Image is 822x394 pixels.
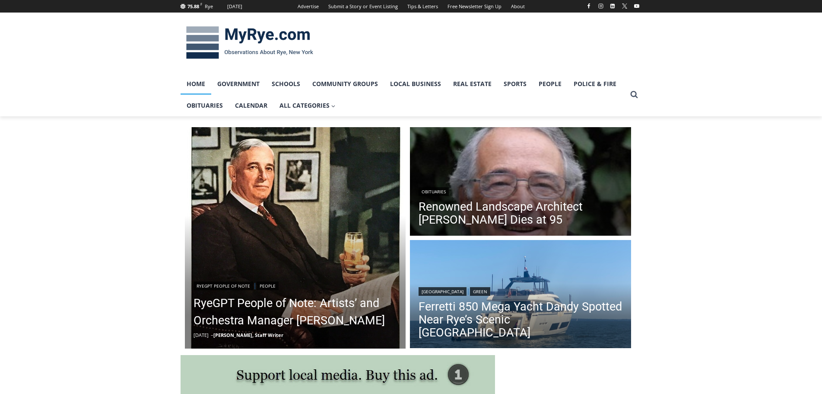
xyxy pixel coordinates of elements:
a: Calendar [229,95,273,116]
a: Obituaries [181,95,229,116]
img: support local media, buy this ad [181,355,495,394]
span: All Categories [279,101,336,110]
button: View Search Form [626,87,642,103]
div: | [194,280,397,290]
a: Obituaries [419,187,449,196]
a: Community Groups [306,73,384,95]
img: Obituary - Peter George Rolland [410,127,631,238]
a: Renowned Landscape Architect [PERSON_NAME] Dies at 95 [419,200,622,226]
img: MyRye.com [181,20,319,65]
a: Government [211,73,266,95]
div: [DATE] [227,3,242,10]
a: Real Estate [447,73,498,95]
time: [DATE] [194,332,209,338]
a: All Categories [273,95,342,116]
a: [GEOGRAPHIC_DATA] [419,287,467,296]
span: F [200,2,202,6]
span: 75.88 [187,3,199,10]
img: (PHOTO: Lord Calvert Whiskey ad, featuring Arthur Judson, 1946. Public Domain.) [185,127,406,349]
span: – [211,332,213,338]
a: X [619,1,630,11]
a: RyeGPT People of Note: Artists’ and Orchestra Manager [PERSON_NAME] [194,295,397,329]
a: YouTube [632,1,642,11]
a: Read More Ferretti 850 Mega Yacht Dandy Spotted Near Rye’s Scenic Parsonage Point [410,240,631,351]
a: Green [470,287,490,296]
img: (PHOTO: The 85' foot luxury yacht Dandy was parked just off Rye on Friday, August 8, 2025.) [410,240,631,351]
a: Schools [266,73,306,95]
div: | [419,285,622,296]
a: Home [181,73,211,95]
a: Sports [498,73,533,95]
nav: Primary Navigation [181,73,626,117]
a: Linkedin [607,1,618,11]
a: Police & Fire [568,73,622,95]
a: People [533,73,568,95]
a: Ferretti 850 Mega Yacht Dandy Spotted Near Rye’s Scenic [GEOGRAPHIC_DATA] [419,300,622,339]
a: Read More RyeGPT People of Note: Artists’ and Orchestra Manager Arthur Judson [185,127,406,349]
a: Instagram [596,1,606,11]
a: Facebook [584,1,594,11]
a: People [257,282,279,290]
a: RyeGPT People of Note [194,282,253,290]
a: [PERSON_NAME], Staff Writer [213,332,283,338]
a: Local Business [384,73,447,95]
div: Rye [205,3,213,10]
a: Read More Renowned Landscape Architect Peter Rolland Dies at 95 [410,127,631,238]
